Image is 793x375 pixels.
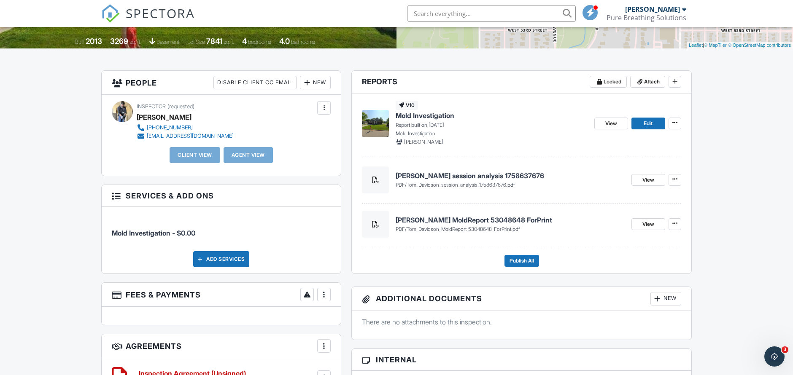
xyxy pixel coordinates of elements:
div: | [687,42,793,49]
h3: Additional Documents [352,287,691,311]
h3: Fees & Payments [102,283,341,307]
div: 2013 [86,37,102,46]
a: [EMAIL_ADDRESS][DOMAIN_NAME] [137,132,234,140]
h3: Internal [352,349,691,371]
a: © OpenStreetMap contributors [728,43,791,48]
a: © MapTiler [704,43,727,48]
span: 3 [782,346,788,353]
span: basement [156,39,179,45]
h3: Services & Add ons [102,185,341,207]
div: [PERSON_NAME] [137,111,192,123]
div: 4.0 [279,37,290,46]
p: There are no attachments to this inspection. [362,317,681,327]
span: Inspector [137,103,166,110]
div: [EMAIL_ADDRESS][DOMAIN_NAME] [147,133,234,139]
span: bathrooms [291,39,315,45]
span: Built [75,39,84,45]
img: The Best Home Inspection Software - Spectora [101,4,120,23]
div: [PHONE_NUMBER] [147,124,193,131]
div: 3269 [110,37,128,46]
div: Disable Client CC Email [213,76,297,89]
div: Add Services [193,251,249,267]
a: SPECTORA [101,11,195,29]
h3: Agreements [102,334,341,358]
span: SPECTORA [126,4,195,22]
h3: People [102,71,341,95]
a: [PHONE_NUMBER] [137,123,234,132]
input: Search everything... [407,5,576,22]
div: New [300,76,331,89]
div: 4 [242,37,247,46]
div: Pure Breathing Solutions [607,13,686,22]
span: bedrooms [248,39,271,45]
span: (requested) [167,103,194,110]
div: 7841 [206,37,222,46]
iframe: Intercom live chat [764,346,785,367]
span: Lot Size [187,39,205,45]
div: [PERSON_NAME] [625,5,680,13]
span: sq.ft. [224,39,234,45]
span: Mold Investigation - $0.00 [112,229,195,237]
li: Service: Mold Investigation [112,213,331,244]
span: sq. ft. [129,39,141,45]
div: New [650,292,681,305]
a: Leaflet [689,43,703,48]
